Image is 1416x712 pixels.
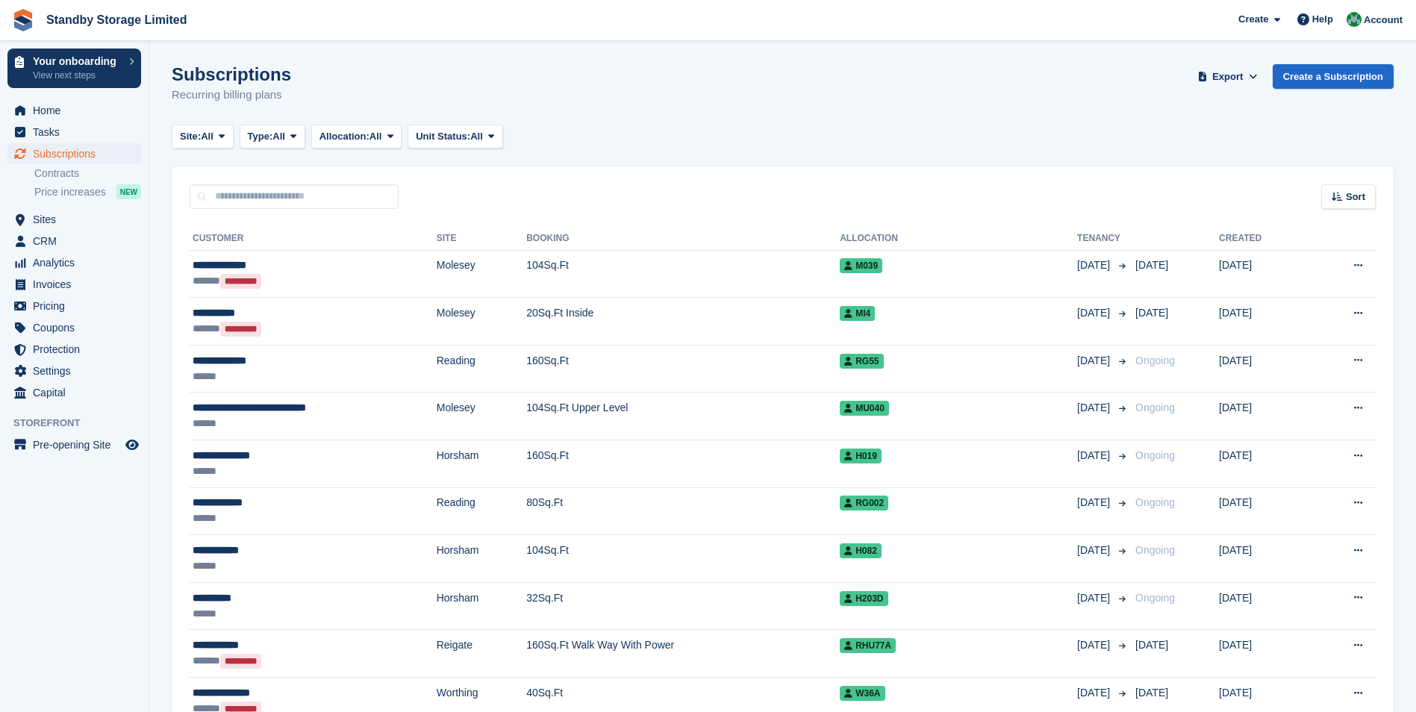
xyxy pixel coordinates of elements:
[408,125,502,149] button: Unit Status: All
[1273,64,1394,89] a: Create a Subscription
[526,440,840,488] td: 160Sq.Ft
[34,184,141,200] a: Price increases NEW
[1077,305,1113,321] span: [DATE]
[1135,496,1175,508] span: Ongoing
[7,100,141,121] a: menu
[1312,12,1333,27] span: Help
[7,49,141,88] a: Your onboarding View next steps
[840,227,1077,251] th: Allocation
[33,317,122,338] span: Coupons
[33,274,122,295] span: Invoices
[437,393,526,440] td: Molesey
[1219,227,1309,251] th: Created
[1135,355,1175,366] span: Ongoing
[123,436,141,454] a: Preview store
[1212,69,1243,84] span: Export
[840,258,882,273] span: M039
[1364,13,1403,28] span: Account
[33,252,122,273] span: Analytics
[240,125,305,149] button: Type: All
[272,129,285,144] span: All
[172,125,234,149] button: Site: All
[1347,12,1362,27] img: Megan Cotton
[33,360,122,381] span: Settings
[526,298,840,346] td: 20Sq.Ft Inside
[180,129,201,144] span: Site:
[1135,687,1168,699] span: [DATE]
[12,9,34,31] img: stora-icon-8386f47178a22dfd0bd8f6a31ec36ba5ce8667c1dd55bd0f319d3a0aa187defe.svg
[470,129,483,144] span: All
[1135,402,1175,413] span: Ongoing
[1135,259,1168,271] span: [DATE]
[526,250,840,298] td: 104Sq.Ft
[1135,592,1175,604] span: Ongoing
[7,122,141,143] a: menu
[526,227,840,251] th: Booking
[840,354,883,369] span: RG55
[1219,393,1309,440] td: [DATE]
[7,274,141,295] a: menu
[1219,440,1309,488] td: [DATE]
[33,434,122,455] span: Pre-opening Site
[437,582,526,630] td: Horsham
[1195,64,1261,89] button: Export
[1077,590,1113,606] span: [DATE]
[7,317,141,338] a: menu
[33,339,122,360] span: Protection
[1077,495,1113,510] span: [DATE]
[7,252,141,273] a: menu
[1077,543,1113,558] span: [DATE]
[1346,190,1365,204] span: Sort
[7,209,141,230] a: menu
[116,184,141,199] div: NEW
[1077,448,1113,463] span: [DATE]
[840,638,896,653] span: RHU77A
[201,129,213,144] span: All
[33,382,122,403] span: Capital
[7,296,141,316] a: menu
[437,630,526,678] td: Reigate
[840,591,888,606] span: H203D
[1219,535,1309,583] td: [DATE]
[33,100,122,121] span: Home
[1219,630,1309,678] td: [DATE]
[1077,227,1129,251] th: Tenancy
[172,64,291,84] h1: Subscriptions
[1219,582,1309,630] td: [DATE]
[1135,307,1168,319] span: [DATE]
[840,401,889,416] span: MU040
[40,7,193,32] a: Standby Storage Limited
[1219,250,1309,298] td: [DATE]
[1219,487,1309,535] td: [DATE]
[248,129,273,144] span: Type:
[1077,353,1113,369] span: [DATE]
[437,535,526,583] td: Horsham
[7,231,141,252] a: menu
[526,630,840,678] td: 160Sq.Ft Walk Way With Power
[840,686,885,701] span: W36A
[1219,298,1309,346] td: [DATE]
[1219,345,1309,393] td: [DATE]
[33,143,122,164] span: Subscriptions
[526,487,840,535] td: 80Sq.Ft
[416,129,470,144] span: Unit Status:
[7,339,141,360] a: menu
[437,227,526,251] th: Site
[526,582,840,630] td: 32Sq.Ft
[34,185,106,199] span: Price increases
[1135,449,1175,461] span: Ongoing
[172,87,291,104] p: Recurring billing plans
[1077,685,1113,701] span: [DATE]
[526,535,840,583] td: 104Sq.Ft
[33,69,122,82] p: View next steps
[33,296,122,316] span: Pricing
[1077,400,1113,416] span: [DATE]
[437,298,526,346] td: Molesey
[33,56,122,66] p: Your onboarding
[369,129,382,144] span: All
[840,306,875,321] span: MI4
[190,227,437,251] th: Customer
[437,250,526,298] td: Molesey
[13,416,149,431] span: Storefront
[526,345,840,393] td: 160Sq.Ft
